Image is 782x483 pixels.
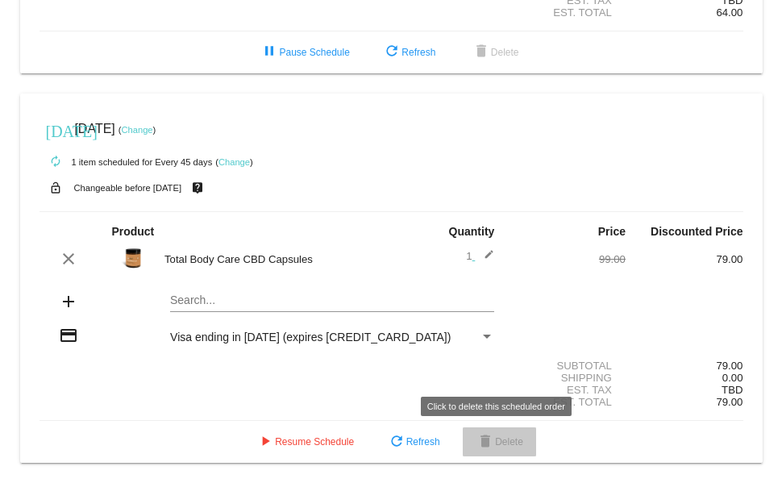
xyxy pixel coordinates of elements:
span: 1 [466,250,494,262]
div: Est. Total [508,6,626,19]
div: Shipping [508,372,626,384]
strong: Product [111,225,154,238]
mat-icon: delete [472,43,491,62]
img: Water-Soluble-CBD-Capsules.png [111,242,156,274]
button: Delete [463,427,536,456]
mat-icon: credit_card [59,326,78,345]
span: TBD [722,384,742,396]
span: [DATE] [74,122,114,135]
mat-icon: clear [59,249,78,269]
div: 79.00 [626,360,743,372]
mat-select: Payment Method [170,331,494,344]
mat-icon: edit [475,249,494,269]
mat-icon: live_help [188,177,207,198]
span: 79.00 [716,396,742,408]
button: Refresh [369,38,448,67]
button: Delete [459,38,532,67]
a: Change [121,125,152,135]
mat-icon: add [59,292,78,311]
div: 79.00 [626,253,743,265]
mat-icon: delete [476,433,495,452]
span: Refresh [382,47,435,58]
div: Est. Tax [508,384,626,396]
button: Refresh [374,427,453,456]
strong: Quantity [449,225,495,238]
span: Refresh [387,436,440,448]
div: 99.00 [508,253,626,265]
small: ( ) [215,157,253,167]
div: Total Body Care CBD Capsules [156,253,391,265]
a: Change [218,157,250,167]
span: 64.00 [716,6,742,19]
strong: Price [598,225,626,238]
span: Visa ending in [DATE] (expires [CREDIT_CARD_DATA]) [170,331,451,344]
strong: Discounted Price [651,225,742,238]
div: Est. Total [508,396,626,408]
small: ( ) [119,125,156,135]
button: Resume Schedule [243,427,367,456]
mat-icon: refresh [387,433,406,452]
span: Delete [476,436,523,448]
small: 1 item scheduled for Every 45 days [40,157,213,167]
small: Changeable before [DATE] [74,183,182,193]
div: Subtotal [508,360,626,372]
mat-icon: [DATE] [46,120,65,139]
mat-icon: pause [260,43,279,62]
input: Search... [170,294,494,307]
mat-icon: play_arrow [256,433,275,452]
span: 0.00 [722,372,743,384]
mat-icon: refresh [382,43,401,62]
mat-icon: lock_open [46,177,65,198]
button: Pause Schedule [247,38,362,67]
span: Resume Schedule [256,436,354,448]
span: Delete [472,47,519,58]
span: Pause Schedule [260,47,349,58]
mat-icon: autorenew [46,152,65,172]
